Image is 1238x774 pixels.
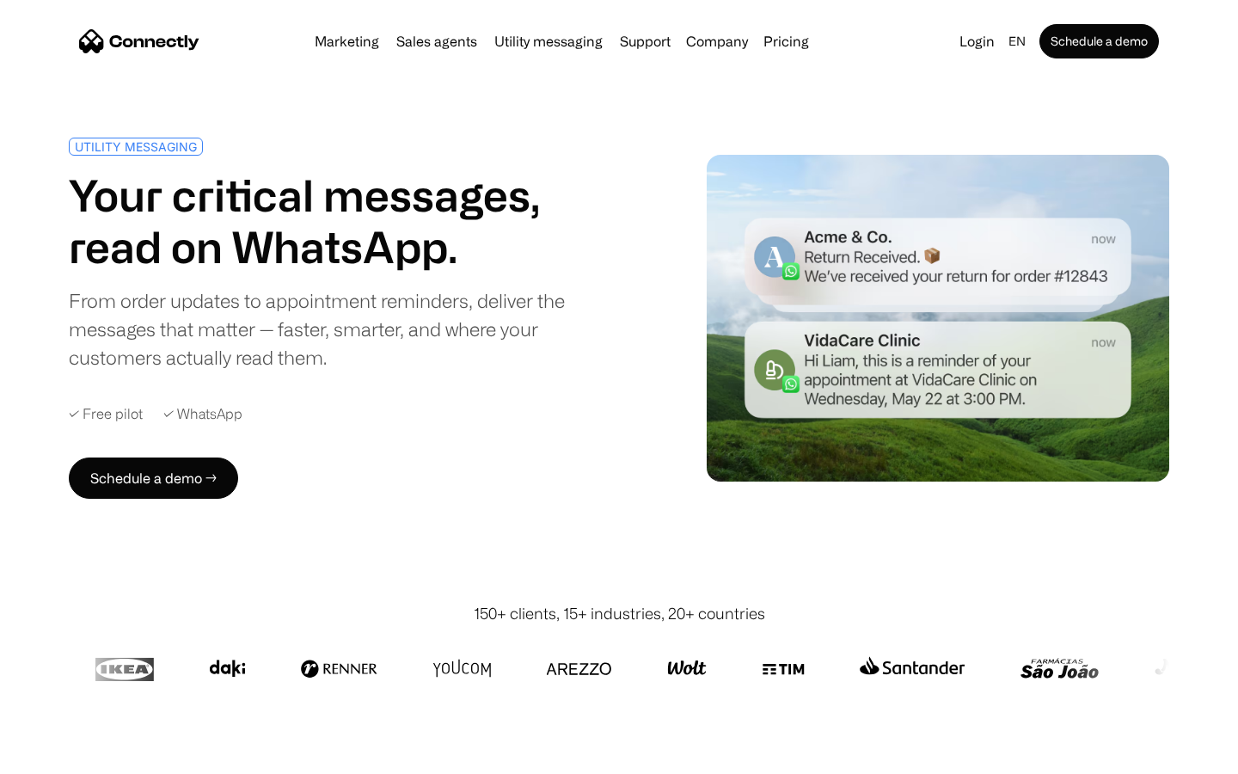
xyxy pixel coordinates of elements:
div: en [1008,29,1026,53]
h1: Your critical messages, read on WhatsApp. [69,169,612,273]
div: en [1002,29,1036,53]
div: 150+ clients, 15+ industries, 20+ countries [474,602,765,625]
div: ✓ Free pilot [69,406,143,422]
a: Marketing [308,34,386,48]
a: Sales agents [389,34,484,48]
a: Support [613,34,677,48]
a: Pricing [757,34,816,48]
a: Login [953,29,1002,53]
div: From order updates to appointment reminders, deliver the messages that matter — faster, smarter, ... [69,286,612,372]
ul: Language list [34,744,103,768]
a: Schedule a demo → [69,458,238,499]
div: UTILITY MESSAGING [75,140,197,153]
div: ✓ WhatsApp [163,406,242,422]
div: Company [681,29,753,53]
a: Schedule a demo [1039,24,1159,58]
a: home [79,28,199,54]
aside: Language selected: English [17,742,103,768]
a: Utility messaging [487,34,610,48]
div: Company [686,29,748,53]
